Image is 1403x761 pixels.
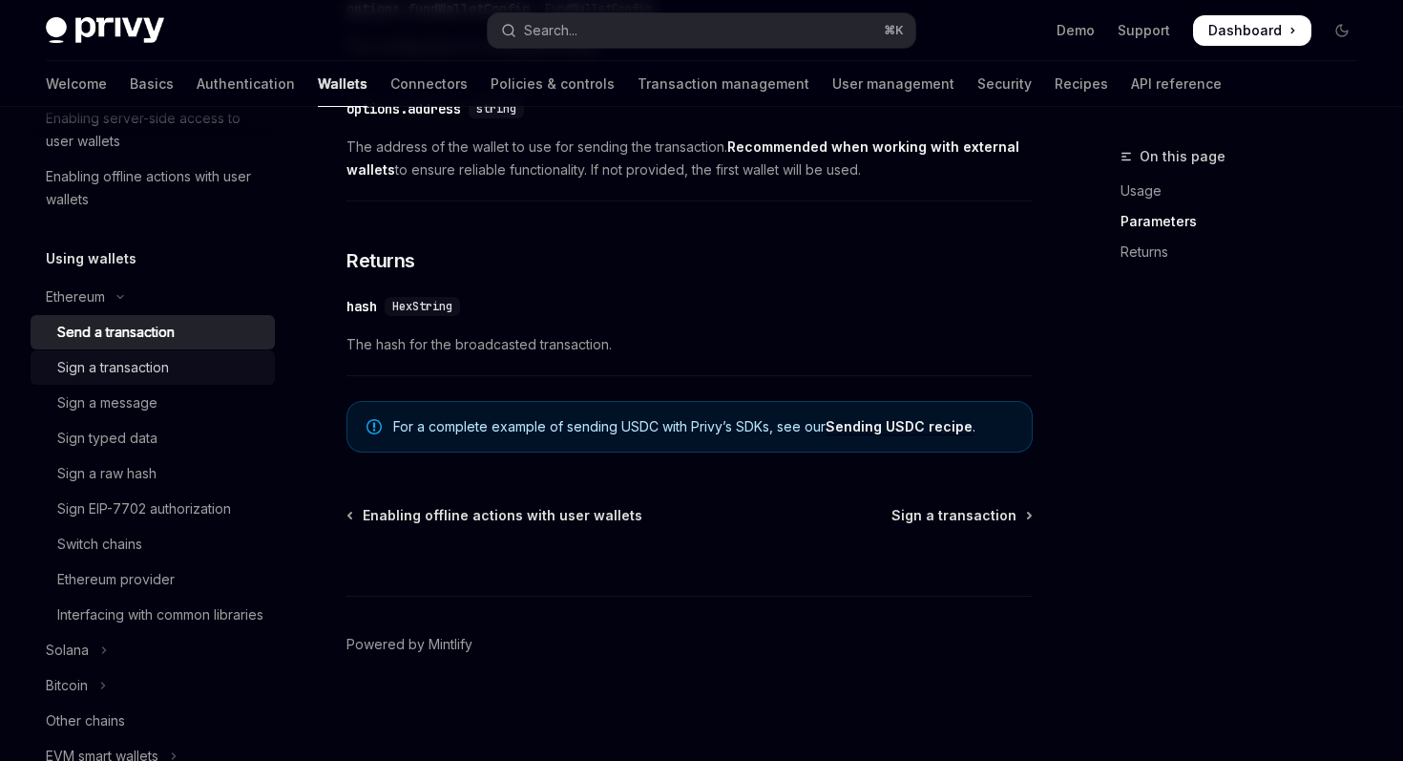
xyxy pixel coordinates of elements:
[46,285,105,308] div: Ethereum
[1120,237,1372,267] a: Returns
[390,61,468,107] a: Connectors
[884,23,904,38] span: ⌘ K
[31,315,275,349] a: Send a transaction
[31,350,275,385] a: Sign a transaction
[826,418,973,435] a: Sending USDC recipe
[57,568,175,591] div: Ethereum provider
[31,668,275,703] button: Toggle Bitcoin section
[57,427,157,450] div: Sign typed data
[31,421,275,455] a: Sign typed data
[57,603,263,626] div: Interfacing with common libraries
[31,704,275,738] a: Other chains
[638,61,809,107] a: Transaction management
[57,497,231,520] div: Sign EIP-7702 authorization
[1118,21,1170,40] a: Support
[46,61,107,107] a: Welcome
[46,247,136,270] h5: Using wallets
[346,247,415,274] span: Returns
[31,562,275,597] a: Ethereum provider
[130,61,174,107] a: Basics
[1057,21,1095,40] a: Demo
[392,299,452,314] span: HexString
[197,61,295,107] a: Authentication
[31,280,275,314] button: Toggle Ethereum section
[491,61,615,107] a: Policies & controls
[31,492,275,526] a: Sign EIP-7702 authorization
[832,61,954,107] a: User management
[318,61,367,107] a: Wallets
[346,136,1033,181] span: The address of the wallet to use for sending the transaction. to ensure reliable functionality. I...
[977,61,1032,107] a: Security
[46,674,88,697] div: Bitcoin
[348,506,642,525] a: Enabling offline actions with user wallets
[476,101,516,116] span: string
[57,533,142,556] div: Switch chains
[488,13,914,48] button: Open search
[46,17,164,44] img: dark logo
[57,391,157,414] div: Sign a message
[1208,21,1282,40] span: Dashboard
[366,419,382,434] svg: Note
[891,506,1016,525] span: Sign a transaction
[1193,15,1311,46] a: Dashboard
[46,639,89,662] div: Solana
[393,417,1013,436] span: For a complete example of sending USDC with Privy’s SDKs, see our .
[891,506,1031,525] a: Sign a transaction
[346,99,461,118] div: options.address
[1120,206,1372,237] a: Parameters
[346,635,472,654] a: Powered by Mintlify
[31,159,275,217] a: Enabling offline actions with user wallets
[57,321,175,344] div: Send a transaction
[346,297,377,316] div: hash
[46,165,263,211] div: Enabling offline actions with user wallets
[31,633,275,667] button: Toggle Solana section
[1327,15,1357,46] button: Toggle dark mode
[363,506,642,525] span: Enabling offline actions with user wallets
[57,462,157,485] div: Sign a raw hash
[1055,61,1108,107] a: Recipes
[346,333,1033,356] span: The hash for the broadcasted transaction.
[57,356,169,379] div: Sign a transaction
[1131,61,1222,107] a: API reference
[31,598,275,632] a: Interfacing with common libraries
[31,456,275,491] a: Sign a raw hash
[31,386,275,420] a: Sign a message
[1140,145,1225,168] span: On this page
[31,527,275,561] a: Switch chains
[46,709,125,732] div: Other chains
[524,19,577,42] div: Search...
[1120,176,1372,206] a: Usage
